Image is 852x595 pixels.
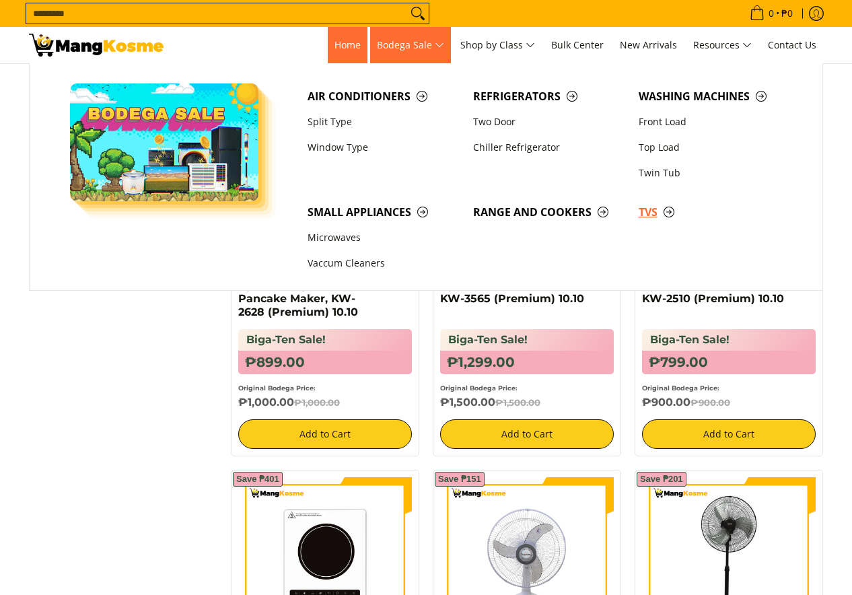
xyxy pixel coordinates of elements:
span: ₱0 [779,9,795,18]
span: Save ₱151 [438,475,481,483]
a: Contact Us [761,27,823,63]
a: Resources [686,27,758,63]
small: Original Bodega Price: [642,384,719,392]
a: Vaccum Cleaners [301,251,466,277]
h6: ₱1,500.00 [440,396,614,409]
span: Save ₱401 [236,475,279,483]
small: Original Bodega Price: [238,384,316,392]
span: Shop by Class [460,37,535,54]
nav: Main Menu [177,27,823,63]
a: Shop by Class [454,27,542,63]
a: Top Load [632,135,797,160]
a: Twin Tub [632,160,797,186]
span: Save ₱201 [640,475,683,483]
span: New Arrivals [620,38,677,51]
a: Bodega Sale [370,27,451,63]
del: ₱900.00 [690,397,730,408]
button: Add to Cart [642,419,816,449]
span: Bulk Center [551,38,604,51]
h6: ₱1,000.00 [238,396,412,409]
span: Range and Cookers [473,204,625,221]
a: Range and Cookers [466,199,632,225]
a: Air Conditioners [301,83,466,109]
span: Small Appliances [308,204,460,221]
small: Original Bodega Price: [440,384,518,392]
span: Bodega Sale [377,37,444,54]
del: ₱1,500.00 [495,397,540,408]
a: Kyowa Burger and Pancake Maker, KW-2628 (Premium) 10.10 [238,279,358,318]
a: Kyowa Gas Stove 1-Burner, KW-3565 (Premium) 10.10 [440,279,591,305]
a: Front Load [632,109,797,135]
a: Microwaves [301,225,466,251]
h6: ₱899.00 [238,351,412,374]
h6: ₱900.00 [642,396,816,409]
span: Washing Machines [639,88,791,105]
h6: ₱799.00 [642,351,816,374]
a: Bulk Center [544,27,610,63]
button: Search [407,3,429,24]
span: TVs [639,204,791,221]
button: Add to Cart [238,419,412,449]
a: Split Type [301,109,466,135]
span: Home [334,38,361,51]
h6: ₱1,299.00 [440,351,614,374]
span: • [746,6,797,21]
span: Contact Us [768,38,816,51]
a: TVs [632,199,797,225]
a: Washing Machines [632,83,797,109]
a: Two Door [466,109,632,135]
a: Chiller Refrigerator [466,135,632,160]
img: Bodega Sale [70,83,258,201]
del: ₱1,000.00 [294,397,340,408]
img: Biga-Ten Sale! 10.10 Double Digit Sale with Kyowa l Mang Kosme [29,34,164,57]
a: Refrigerators [466,83,632,109]
a: Small Appliances [301,199,466,225]
a: New Arrivals [613,27,684,63]
a: Home [328,27,367,63]
a: Window Type [301,135,466,160]
a: Kyowa Pop Up Bread Toaster, KW-2510 (Premium) 10.10 [642,279,810,305]
span: Air Conditioners [308,88,460,105]
button: Add to Cart [440,419,614,449]
span: 0 [767,9,776,18]
span: Refrigerators [473,88,625,105]
span: Resources [693,37,752,54]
